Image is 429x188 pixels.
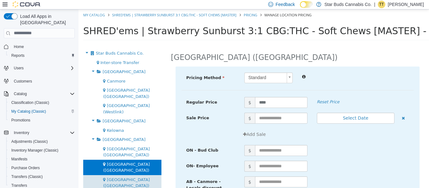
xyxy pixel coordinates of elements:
[6,146,77,155] button: Inventory Manager (Classic)
[186,3,233,8] span: Manage Location Pricing
[166,167,176,178] span: $
[9,52,75,59] span: Reports
[6,155,77,164] button: Manifests
[108,90,138,95] span: Regular Price
[161,119,191,131] button: Add Sale
[108,106,131,111] span: Sale Price
[166,63,206,73] span: Standard
[14,79,32,84] span: Customers
[238,90,261,95] em: Reset Price
[9,99,75,106] span: Classification (Classic)
[11,183,27,188] span: Transfers
[24,94,71,105] span: [GEOGRAPHIC_DATA] (Westlink)
[5,16,426,27] span: SHRED'ems | Strawberry Sunburst 3:1 CBG:THC - Soft Chews [MASTER] - Location Pricing
[11,64,26,72] button: Users
[24,137,71,148] span: [GEOGRAPHIC_DATA] ([GEOGRAPHIC_DATA])
[11,77,75,85] span: Customers
[24,168,71,179] span: [GEOGRAPHIC_DATA] ([GEOGRAPHIC_DATA])
[238,103,316,114] button: Select Date
[13,1,41,8] img: Cova
[6,137,77,146] button: Adjustments (Classic)
[108,170,143,181] span: AB - Canmore - Locals discount
[14,44,24,49] span: Home
[34,3,158,8] a: SHRED'ems | Strawberry Sunburst 3:1 CBG:THC - Soft Chews [MASTER]
[14,66,24,71] span: Users
[11,174,43,179] span: Transfers (Classic)
[166,88,176,99] span: $
[9,155,30,163] a: Manifests
[1,42,77,51] button: Home
[6,164,77,172] button: Purchase Orders
[9,108,49,115] a: My Catalog (Classic)
[374,1,375,8] p: |
[11,53,24,58] span: Reports
[11,148,58,153] span: Inventory Manager (Classic)
[108,138,140,143] span: ON - Bud Club
[11,129,32,137] button: Inventory
[9,138,50,145] a: Adjustments (Classic)
[11,78,35,85] a: Customers
[6,51,77,60] button: Reports
[300,1,313,8] input: Dark Mode
[22,51,61,56] span: Inter-store Transfer
[28,119,45,123] span: Kelowna
[11,43,75,51] span: Home
[108,154,140,159] span: ON- Employee
[1,89,77,98] button: Catalog
[17,41,65,46] span: Star Buds Cannabis Co.
[11,157,27,162] span: Manifests
[6,172,77,181] button: Transfers (Classic)
[9,173,75,180] span: Transfers (Classic)
[379,1,384,8] span: TT
[5,3,26,8] a: My Catalog
[11,165,40,170] span: Purchase Orders
[11,43,26,51] a: Home
[9,164,75,172] span: Purchase Orders
[11,109,46,114] span: My Catalog (Classic)
[11,139,48,144] span: Adjustments (Classic)
[9,147,75,154] span: Inventory Manager (Classic)
[28,69,47,74] span: Canmore
[378,1,385,8] div: Tannis Talarico
[1,128,77,137] button: Inventory
[1,64,77,73] button: Users
[14,130,29,135] span: Inventory
[9,116,75,124] span: Promotions
[11,90,29,98] button: Catalog
[6,107,77,116] button: My Catalog (Classic)
[108,66,146,71] span: Pricing Method
[18,13,75,26] span: Load All Apps in [GEOGRAPHIC_DATA]
[1,76,77,85] button: Customers
[11,118,30,123] span: Promotions
[24,60,67,65] span: [GEOGRAPHIC_DATA]
[9,155,75,163] span: Manifests
[9,108,75,115] span: My Catalog (Classic)
[9,147,61,154] a: Inventory Manager (Classic)
[6,116,77,125] button: Promotions
[6,98,77,107] button: Classification (Classic)
[11,129,75,137] span: Inventory
[92,43,259,53] h2: [GEOGRAPHIC_DATA] ([GEOGRAPHIC_DATA])
[14,91,27,96] span: Catalog
[9,99,52,106] a: Classification (Classic)
[24,78,71,89] span: [GEOGRAPHIC_DATA] ([GEOGRAPHIC_DATA])
[11,64,75,72] span: Users
[166,63,215,74] a: Standard
[9,164,42,172] a: Purchase Orders
[165,3,179,8] a: Pricing
[9,173,45,180] a: Transfers (Classic)
[324,1,372,8] p: Star Buds Cannabis Co.
[24,109,67,114] span: [GEOGRAPHIC_DATA]
[388,1,424,8] p: [PERSON_NAME]
[9,116,33,124] a: Promotions
[166,103,176,114] span: $
[276,1,295,8] span: Feedback
[166,136,176,147] span: $
[24,128,67,132] span: [GEOGRAPHIC_DATA]
[9,52,27,59] a: Reports
[166,151,176,162] span: $
[9,138,75,145] span: Adjustments (Classic)
[11,100,49,105] span: Classification (Classic)
[24,153,71,164] span: [GEOGRAPHIC_DATA] ([GEOGRAPHIC_DATA])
